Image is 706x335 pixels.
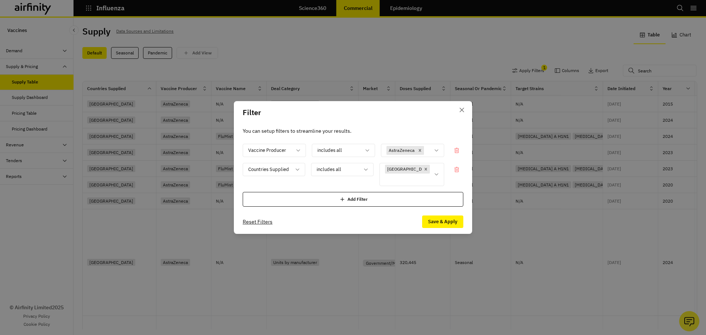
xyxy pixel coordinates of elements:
p: [GEOGRAPHIC_DATA] [387,166,431,172]
button: Reset Filters [243,216,272,228]
div: Add Filter [243,192,463,207]
button: Close [456,104,468,116]
p: AstraZeneca [389,147,415,154]
header: Filter [234,101,472,124]
p: You can setup filters to streamline your results. [243,127,463,135]
div: Remove [object Object] [416,146,424,155]
button: Save & Apply [422,215,463,228]
div: Remove [object Object] [422,165,430,174]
